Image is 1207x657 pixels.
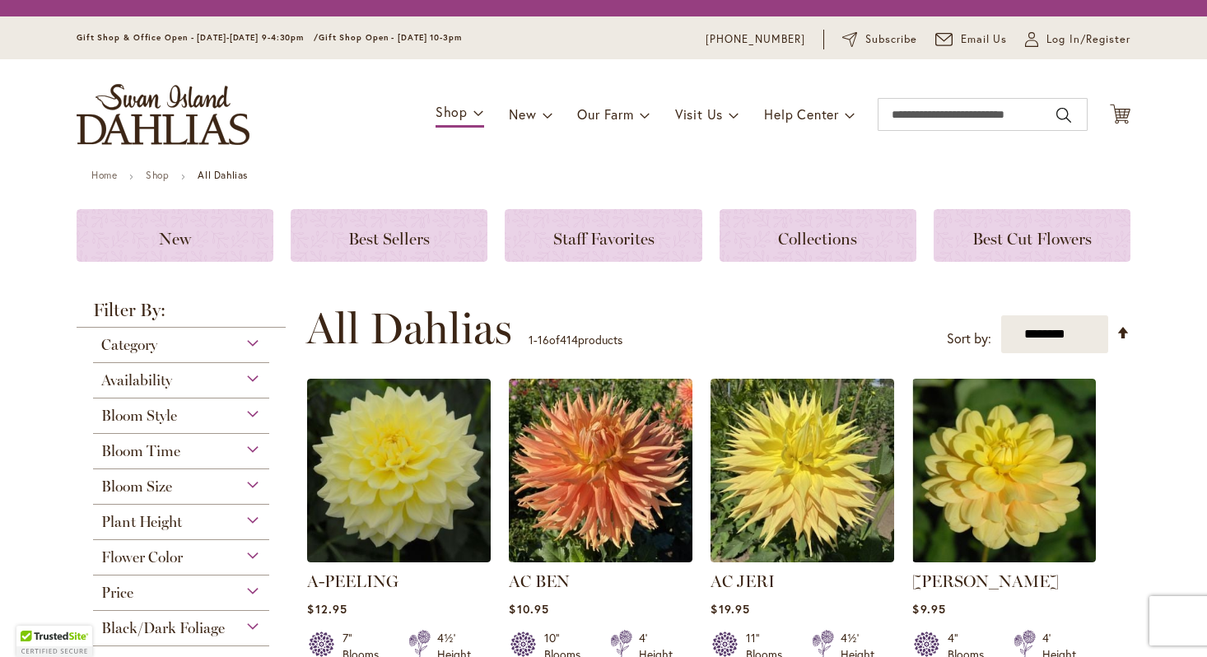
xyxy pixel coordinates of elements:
img: AC BEN [509,379,692,562]
span: Black/Dark Foliage [101,619,225,637]
a: Log In/Register [1025,31,1130,48]
span: $10.95 [509,601,548,617]
span: New [509,105,536,123]
span: Staff Favorites [553,229,655,249]
img: AHOY MATEY [912,379,1096,562]
a: [PHONE_NUMBER] [706,31,805,48]
a: store logo [77,84,249,145]
a: AC JERI [711,571,775,591]
span: 414 [560,332,578,347]
strong: Filter By: [77,301,286,328]
a: A-PEELING [307,571,398,591]
a: AC Jeri [711,550,894,566]
span: Flower Color [101,548,183,566]
span: Shop [436,103,468,120]
span: Best Sellers [348,229,430,249]
a: Home [91,169,117,181]
span: $19.95 [711,601,749,617]
span: Email Us [961,31,1008,48]
a: Email Us [935,31,1008,48]
a: Collections [720,209,916,262]
span: Best Cut Flowers [972,229,1092,249]
a: New [77,209,273,262]
span: Bloom Time [101,442,180,460]
span: New [159,229,191,249]
button: Search [1056,102,1071,128]
span: Gift Shop Open - [DATE] 10-3pm [319,32,462,43]
a: AC BEN [509,550,692,566]
img: AC Jeri [711,379,894,562]
span: Subscribe [865,31,917,48]
span: Availability [101,371,172,389]
a: AHOY MATEY [912,550,1096,566]
span: Price [101,584,133,602]
span: All Dahlias [306,304,512,353]
span: Visit Us [675,105,723,123]
a: Staff Favorites [505,209,701,262]
span: Bloom Size [101,478,172,496]
label: Sort by: [947,324,991,354]
img: A-Peeling [307,379,491,562]
span: Category [101,336,157,354]
span: Collections [778,229,857,249]
span: Our Farm [577,105,633,123]
span: Log In/Register [1046,31,1130,48]
a: Shop [146,169,169,181]
a: AC BEN [509,571,570,591]
a: [PERSON_NAME] [912,571,1059,591]
span: Plant Height [101,513,182,531]
a: Subscribe [842,31,917,48]
span: Gift Shop & Office Open - [DATE]-[DATE] 9-4:30pm / [77,32,319,43]
span: Bloom Style [101,407,177,425]
span: Help Center [764,105,839,123]
span: $9.95 [912,601,945,617]
span: 16 [538,332,549,347]
a: Best Cut Flowers [934,209,1130,262]
a: Best Sellers [291,209,487,262]
span: $12.95 [307,601,347,617]
p: - of products [529,327,622,353]
a: A-Peeling [307,550,491,566]
span: 1 [529,332,534,347]
strong: All Dahlias [198,169,248,181]
iframe: Launch Accessibility Center [12,599,58,645]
